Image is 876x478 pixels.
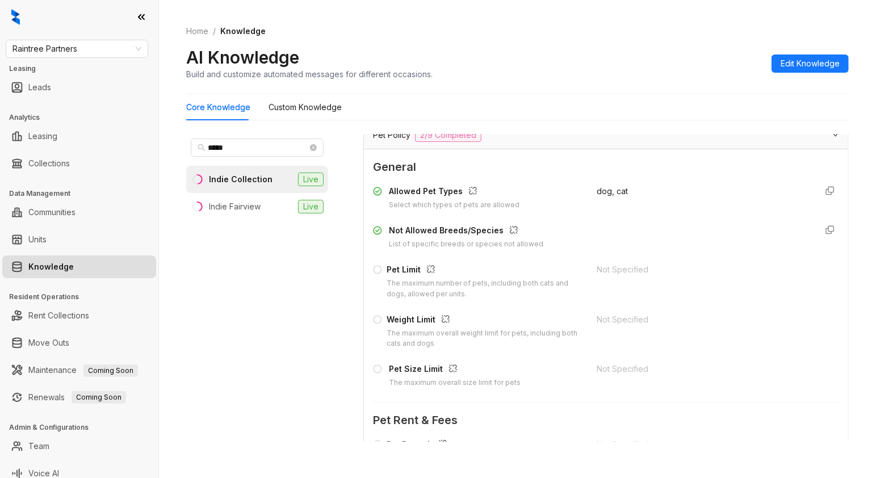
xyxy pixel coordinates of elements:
span: Raintree Partners [12,40,141,57]
div: List of specific breeds or species not allowed [389,239,543,250]
div: Pet Deposit [387,438,583,453]
a: RenewalsComing Soon [28,386,126,409]
h3: Resident Operations [9,292,158,302]
div: The maximum overall weight limit for pets, including both cats and dogs [387,328,583,350]
li: Leasing [2,125,156,148]
span: close-circle [310,144,317,151]
li: Team [2,435,156,458]
div: Not Specified [597,438,807,451]
span: Knowledge [220,26,266,36]
div: Indie Collection [209,173,273,186]
div: The maximum number of pets, including both cats and dogs, allowed per units. [387,278,583,300]
span: Pet Policy [373,129,410,141]
div: Not Specified [597,263,807,276]
div: Indie Fairview [209,200,261,213]
div: Build and customize automated messages for different occasions. [186,68,433,80]
div: Allowed Pet Types [389,185,519,200]
li: Rent Collections [2,304,156,327]
div: Custom Knowledge [269,101,342,114]
a: Rent Collections [28,304,89,327]
span: Pet Rent & Fees [373,412,839,429]
span: 2/9 Completed [415,128,481,142]
li: Move Outs [2,332,156,354]
a: Collections [28,152,70,175]
h3: Data Management [9,188,158,199]
li: Maintenance [2,359,156,381]
div: Weight Limit [387,313,583,328]
a: Move Outs [28,332,69,354]
div: Not Specified [597,363,807,375]
li: Knowledge [2,255,156,278]
a: Communities [28,201,76,224]
span: Coming Soon [72,391,126,404]
div: Pet Limit [387,263,583,278]
li: Communities [2,201,156,224]
div: Pet Policy2/9 Completed [364,121,848,149]
span: Live [298,200,324,213]
div: Not Specified [597,313,807,326]
div: Not Allowed Breeds/Species [389,224,543,239]
span: Live [298,173,324,186]
span: search [198,144,206,152]
span: dog, cat [597,186,628,196]
div: Select which types of pets are allowed [389,200,519,211]
img: logo [11,9,20,25]
li: Collections [2,152,156,175]
li: Renewals [2,386,156,409]
div: Core Knowledge [186,101,250,114]
a: Units [28,228,47,251]
a: Leasing [28,125,57,148]
div: The maximum overall size limit for pets [389,378,521,388]
span: expanded [832,131,839,138]
li: / [213,25,216,37]
h3: Analytics [9,112,158,123]
span: General [373,158,839,176]
h3: Leasing [9,64,158,74]
span: Edit Knowledge [781,57,840,70]
a: Team [28,435,49,458]
a: Leads [28,76,51,99]
a: Knowledge [28,255,74,278]
a: Home [184,25,211,37]
button: Edit Knowledge [772,54,849,73]
li: Leads [2,76,156,99]
span: Coming Soon [83,364,138,377]
h2: AI Knowledge [186,47,299,68]
div: Pet Size Limit [389,363,521,378]
h3: Admin & Configurations [9,422,158,433]
li: Units [2,228,156,251]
